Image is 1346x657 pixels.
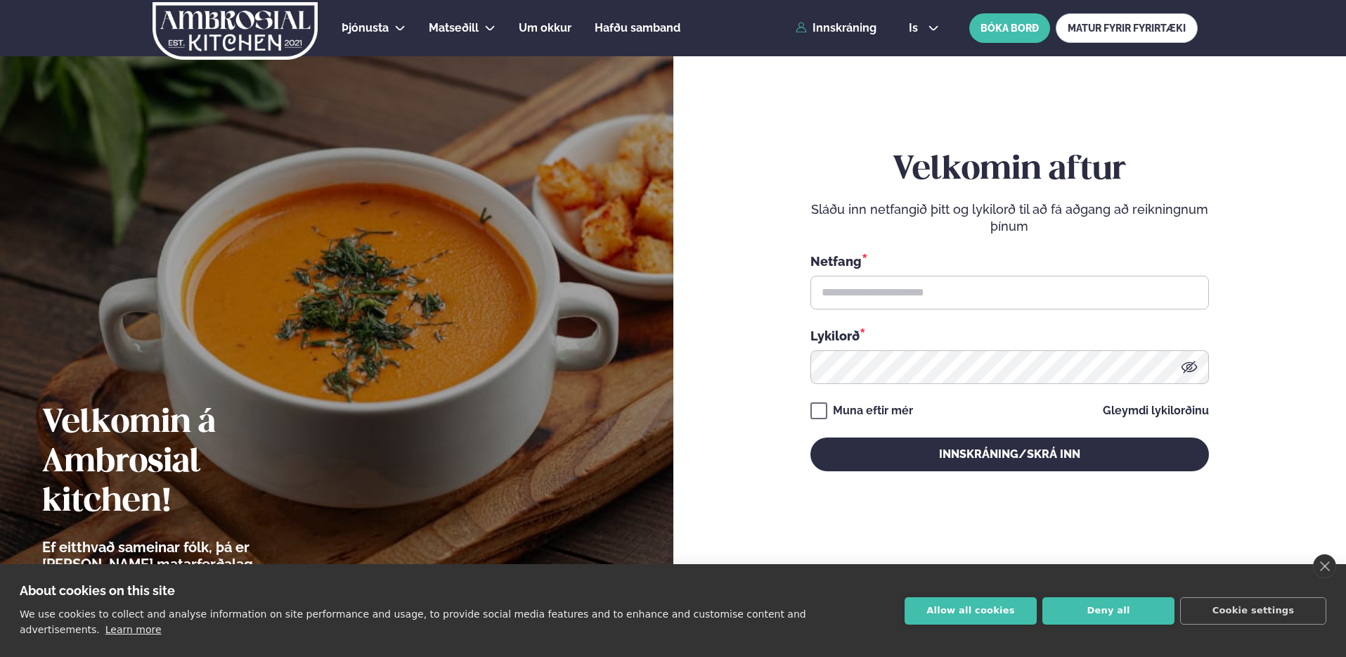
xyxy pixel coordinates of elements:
button: Cookie settings [1180,597,1326,625]
a: Hafðu samband [595,20,680,37]
button: is [898,23,950,34]
button: BÓKA BORÐ [969,13,1050,43]
a: Um okkur [519,20,571,37]
span: Um okkur [519,21,571,34]
span: Þjónusta [342,21,389,34]
a: Innskráning [796,22,876,34]
div: Netfang [810,252,1209,270]
span: is [909,23,922,34]
a: Gleymdi lykilorðinu [1103,405,1209,416]
p: We use cookies to collect and analyse information on site performance and usage, to provide socia... [20,608,806,635]
h2: Velkomin aftur [810,151,1209,190]
a: close [1313,554,1336,578]
span: Matseðill [429,21,479,34]
h2: Velkomin á Ambrosial kitchen! [42,404,334,522]
strong: About cookies on this site [20,583,175,598]
span: Hafðu samband [595,21,680,34]
div: Lykilorð [810,326,1209,345]
button: Deny all [1042,597,1174,625]
button: Allow all cookies [905,597,1037,625]
a: Þjónusta [342,20,389,37]
a: MATUR FYRIR FYRIRTÆKI [1056,13,1198,43]
p: Sláðu inn netfangið þitt og lykilorð til að fá aðgang að reikningnum þínum [810,201,1209,235]
img: logo [151,2,319,60]
a: Matseðill [429,20,479,37]
button: Innskráning/Skrá inn [810,438,1209,471]
a: Learn more [105,624,162,635]
p: Ef eitthvað sameinar fólk, þá er [PERSON_NAME] matarferðalag. [42,539,334,573]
